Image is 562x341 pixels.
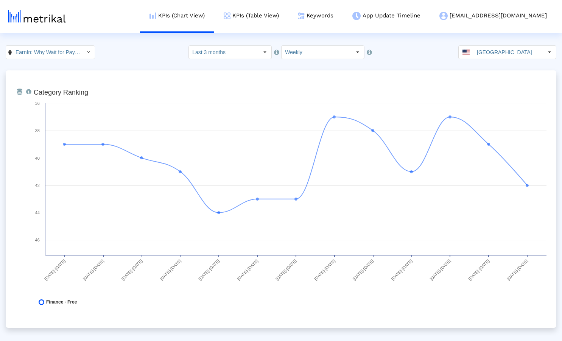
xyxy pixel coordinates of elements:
img: keywords.png [298,12,305,19]
text: [DATE]-[DATE] [352,258,375,281]
text: 38 [35,128,40,133]
text: [DATE]-[DATE] [236,258,259,281]
tspan: Category Ranking [34,89,88,96]
img: my-account-menu-icon.png [439,12,448,20]
text: [DATE]-[DATE] [159,258,182,281]
text: [DATE]-[DATE] [44,258,66,281]
text: [DATE]-[DATE] [198,258,220,281]
span: Finance - Free [46,299,77,305]
text: [DATE]-[DATE] [467,258,490,281]
text: 40 [35,156,40,160]
text: [DATE]-[DATE] [82,258,105,281]
div: Select [82,46,95,59]
text: [DATE]-[DATE] [390,258,413,281]
img: metrical-logo-light.png [8,10,66,23]
text: [DATE]-[DATE] [429,258,451,281]
text: 36 [35,101,40,106]
text: 46 [35,238,40,242]
img: kpi-chart-menu-icon.png [149,12,156,19]
text: 44 [35,210,40,215]
text: [DATE]-[DATE] [506,258,529,281]
text: [DATE]-[DATE] [313,258,336,281]
text: [DATE]-[DATE] [121,258,143,281]
div: Select [258,46,271,59]
text: [DATE]-[DATE] [275,258,297,281]
div: Select [543,46,556,59]
img: kpi-table-menu-icon.png [224,12,230,19]
text: 42 [35,183,40,188]
img: app-update-menu-icon.png [352,12,361,20]
div: Select [351,46,364,59]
